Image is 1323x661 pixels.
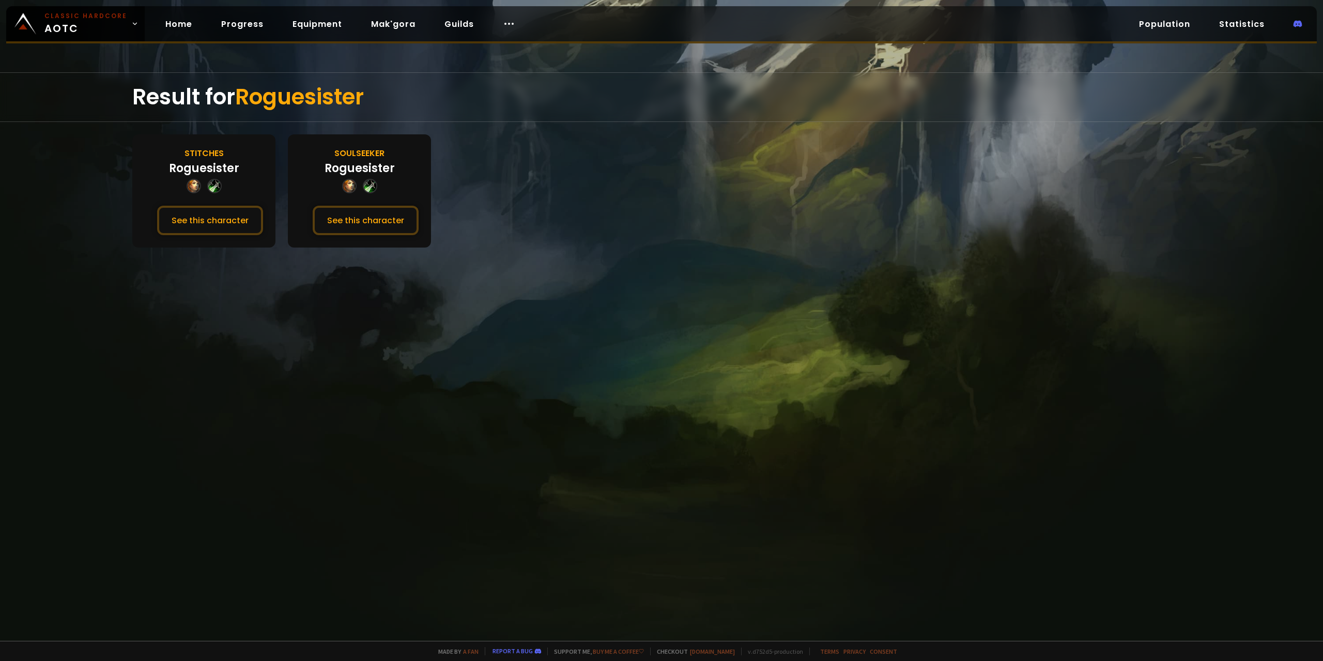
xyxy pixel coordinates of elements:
[44,11,127,36] span: AOTC
[184,147,224,160] div: Stitches
[334,147,384,160] div: Soulseeker
[363,13,424,35] a: Mak'gora
[169,160,239,177] div: Roguesister
[313,206,419,235] button: See this character
[132,73,1191,121] div: Result for
[157,206,263,235] button: See this character
[157,13,201,35] a: Home
[235,82,364,112] span: Roguesister
[213,13,272,35] a: Progress
[6,6,145,41] a: Classic HardcoreAOTC
[493,647,533,655] a: Report a bug
[325,160,395,177] div: Roguesister
[870,648,897,655] a: Consent
[284,13,350,35] a: Equipment
[436,13,482,35] a: Guilds
[820,648,839,655] a: Terms
[1211,13,1273,35] a: Statistics
[432,648,479,655] span: Made by
[44,11,127,21] small: Classic Hardcore
[547,648,644,655] span: Support me,
[843,648,866,655] a: Privacy
[593,648,644,655] a: Buy me a coffee
[1131,13,1198,35] a: Population
[650,648,735,655] span: Checkout
[690,648,735,655] a: [DOMAIN_NAME]
[741,648,803,655] span: v. d752d5 - production
[463,648,479,655] a: a fan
